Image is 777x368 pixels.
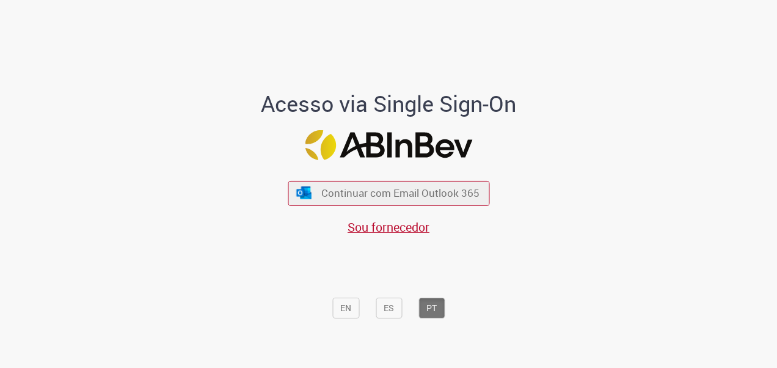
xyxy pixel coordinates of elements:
[288,180,489,205] button: ícone Azure/Microsoft 360 Continuar com Email Outlook 365
[332,298,359,318] button: EN
[296,186,313,199] img: ícone Azure/Microsoft 360
[348,219,429,235] a: Sou fornecedor
[305,130,472,160] img: Logo ABInBev
[418,298,445,318] button: PT
[219,92,558,116] h1: Acesso via Single Sign-On
[321,186,480,201] span: Continuar com Email Outlook 365
[376,298,402,318] button: ES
